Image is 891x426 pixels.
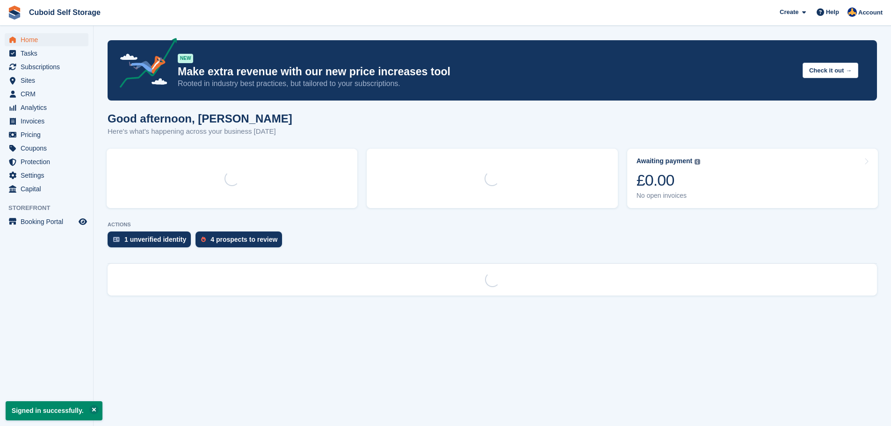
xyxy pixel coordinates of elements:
span: CRM [21,87,77,101]
p: Rooted in industry best practices, but tailored to your subscriptions. [178,79,795,89]
a: menu [5,87,88,101]
img: price-adjustments-announcement-icon-8257ccfd72463d97f412b2fc003d46551f7dbcb40ab6d574587a9cd5c0d94... [112,38,177,91]
a: menu [5,115,88,128]
img: prospect-51fa495bee0391a8d652442698ab0144808aea92771e9ea1ae160a38d050c398.svg [201,237,206,242]
span: Storefront [8,203,93,213]
div: NEW [178,54,193,63]
span: Pricing [21,128,77,141]
a: menu [5,142,88,155]
div: £0.00 [637,171,701,190]
span: Create [780,7,798,17]
img: icon-info-grey-7440780725fd019a000dd9b08b2336e03edf1995a4989e88bcd33f0948082b44.svg [695,159,700,165]
a: menu [5,169,88,182]
div: 1 unverified identity [124,236,186,243]
img: stora-icon-8386f47178a22dfd0bd8f6a31ec36ba5ce8667c1dd55bd0f319d3a0aa187defe.svg [7,6,22,20]
div: Awaiting payment [637,157,693,165]
span: Sites [21,74,77,87]
a: menu [5,215,88,228]
p: Make extra revenue with our new price increases tool [178,65,795,79]
a: menu [5,128,88,141]
span: Home [21,33,77,46]
div: No open invoices [637,192,701,200]
img: verify_identity-adf6edd0f0f0b5bbfe63781bf79b02c33cf7c696d77639b501bdc392416b5a36.svg [113,237,120,242]
a: menu [5,101,88,114]
a: menu [5,182,88,195]
a: menu [5,33,88,46]
a: 1 unverified identity [108,231,196,252]
a: menu [5,155,88,168]
span: Tasks [21,47,77,60]
span: Booking Portal [21,215,77,228]
span: Protection [21,155,77,168]
div: 4 prospects to review [210,236,277,243]
p: ACTIONS [108,222,877,228]
span: Capital [21,182,77,195]
a: menu [5,47,88,60]
span: Settings [21,169,77,182]
img: Chris Hickman [848,7,857,17]
p: Here's what's happening across your business [DATE] [108,126,292,137]
span: Coupons [21,142,77,155]
span: Subscriptions [21,60,77,73]
a: menu [5,60,88,73]
span: Analytics [21,101,77,114]
a: Preview store [77,216,88,227]
a: Awaiting payment £0.00 No open invoices [627,149,878,208]
a: 4 prospects to review [196,231,287,252]
h1: Good afternoon, [PERSON_NAME] [108,112,292,125]
button: Check it out → [803,63,858,78]
p: Signed in successfully. [6,401,102,420]
span: Help [826,7,839,17]
span: Account [858,8,883,17]
a: menu [5,74,88,87]
span: Invoices [21,115,77,128]
a: Cuboid Self Storage [25,5,104,20]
